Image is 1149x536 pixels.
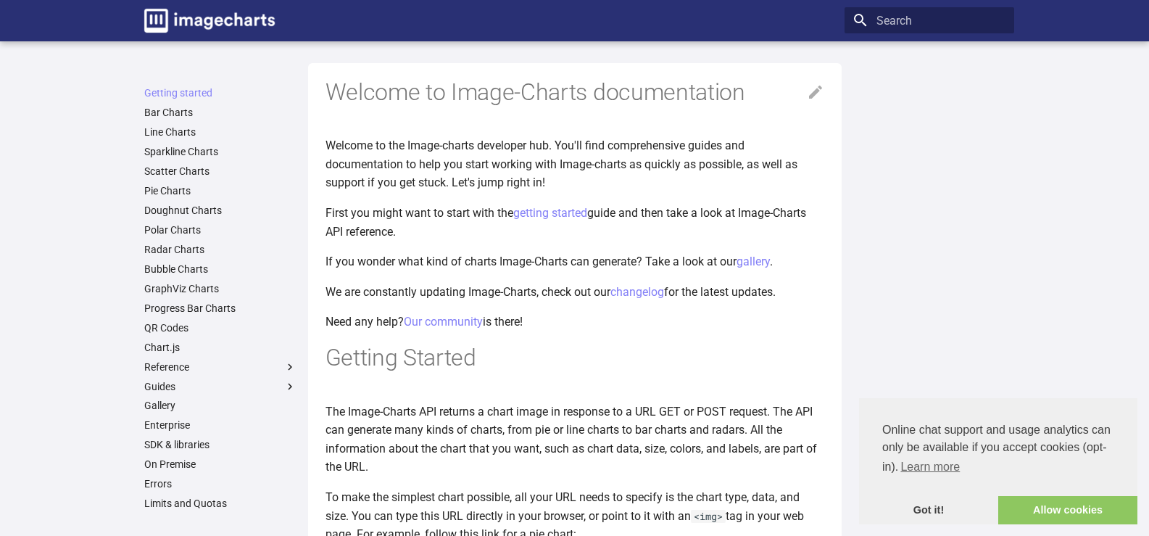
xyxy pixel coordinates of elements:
a: Gallery [144,399,296,412]
a: Bubble Charts [144,263,296,276]
a: Enterprise [144,419,296,432]
img: logo [144,9,275,33]
a: SDK & libraries [144,438,296,451]
a: GraphViz Charts [144,282,296,295]
p: The Image-Charts API returns a chart image in response to a URL GET or POST request. The API can ... [325,403,824,477]
a: dismiss cookie message [859,496,998,525]
p: We are constantly updating Image-Charts, check out our for the latest updates. [325,283,824,302]
div: cookieconsent [859,398,1137,524]
code: <img> [691,510,726,523]
a: Scatter Charts [144,165,296,178]
p: Welcome to the Image-charts developer hub. You'll find comprehensive guides and documentation to ... [325,136,824,192]
a: Doughnut Charts [144,204,296,217]
h1: Getting Started [325,343,824,374]
a: QR Codes [144,321,296,334]
a: Bar Charts [144,106,296,119]
a: Polar Charts [144,223,296,236]
input: Search [845,7,1014,33]
a: Sparkline Charts [144,145,296,158]
a: changelog [610,285,664,299]
a: Errors [144,477,296,490]
a: Our community [404,315,483,329]
a: getting started [513,206,587,220]
a: Line Charts [144,125,296,139]
a: On Premise [144,458,296,471]
a: gallery [737,255,770,268]
a: Chart.js [144,341,296,354]
span: Online chat support and usage analytics can only be available if you accept cookies (opt-in). [882,421,1114,478]
h1: Welcome to Image-Charts documentation [325,78,824,108]
a: Image-Charts documentation [138,3,281,38]
a: Limits and Quotas [144,497,296,510]
a: Getting started [144,86,296,99]
p: First you might want to start with the guide and then take a look at Image-Charts API reference. [325,204,824,241]
p: If you wonder what kind of charts Image-Charts can generate? Take a look at our . [325,252,824,271]
a: allow cookies [998,496,1137,525]
a: Progress Bar Charts [144,302,296,315]
a: Pie Charts [144,184,296,197]
label: Guides [144,380,296,393]
a: Radar Charts [144,243,296,256]
p: Need any help? is there! [325,313,824,331]
label: Reference [144,360,296,374]
a: learn more about cookies [898,456,962,478]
